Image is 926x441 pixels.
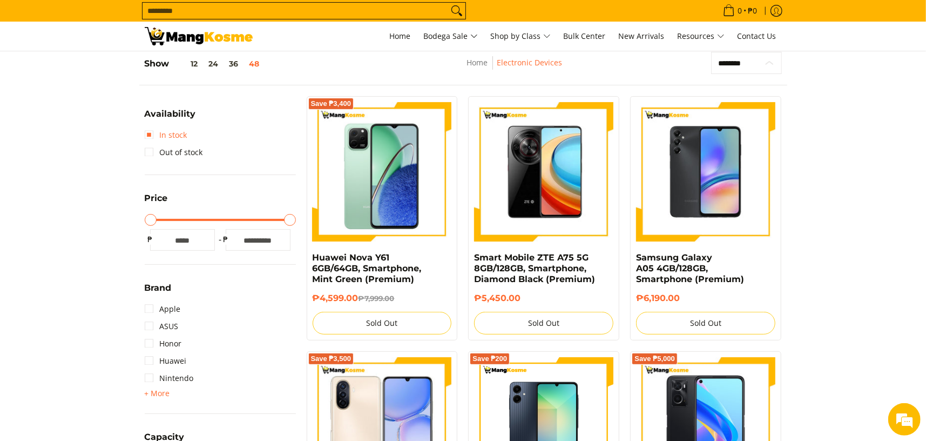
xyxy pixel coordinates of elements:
button: Sold Out [313,312,452,335]
span: Save ₱200 [472,356,507,362]
img: Samsung Galaxy A05 4GB/128GB, Smartphone (Premium) [636,102,775,242]
div: Chat with us now [56,61,181,75]
div: Minimize live chat window [177,5,203,31]
button: Sold Out [474,312,613,335]
span: Contact Us [738,31,776,41]
img: Electronic Devices - Premium Brands with Warehouse Prices l Mang Kosme [145,27,253,45]
span: + More [145,389,170,398]
span: We're online! [63,136,149,245]
a: Nintendo [145,370,194,387]
a: Apple [145,300,181,318]
h5: Show [145,58,265,69]
a: Shop by Class [485,22,556,51]
a: Smart Mobile ZTE A75 5G 8GB/128GB, Smartphone, Diamond Black (Premium) [474,252,595,284]
a: Honor [145,335,182,352]
summary: Open [145,387,170,400]
a: Home [467,57,488,68]
a: Home [384,22,416,51]
span: 0 [736,7,744,15]
del: ₱7,999.00 [359,294,395,303]
img: zte-a75-5g-smartphone-available-at-mang-kosme [474,102,613,242]
span: Save ₱3,400 [311,101,352,107]
a: New Arrivals [613,22,670,51]
summary: Open [145,194,168,211]
a: Resources [672,22,730,51]
h6: ₱6,190.00 [636,293,775,304]
span: ₱ [220,234,231,245]
a: Out of stock [145,144,203,161]
span: ₱ [145,234,156,245]
a: In stock [145,126,187,144]
span: ₱0 [747,7,759,15]
button: Sold Out [636,312,775,335]
span: • [720,5,761,17]
summary: Open [145,110,196,126]
span: Bodega Sale [424,30,478,43]
span: New Arrivals [619,31,665,41]
a: Bodega Sale [418,22,483,51]
h6: ₱5,450.00 [474,293,613,304]
a: Samsung Galaxy A05 4GB/128GB, Smartphone (Premium) [636,252,744,284]
a: ASUS [145,318,179,335]
button: 36 [224,59,244,68]
span: Availability [145,110,196,118]
a: Bulk Center [558,22,611,51]
a: Electronic Devices [497,57,563,68]
button: Search [448,3,465,19]
textarea: Type your message and hit 'Enter' [5,295,206,333]
span: Shop by Class [491,30,551,43]
a: Huawei [145,352,187,370]
span: Save ₱5,000 [634,356,675,362]
span: Price [145,194,168,203]
span: Bulk Center [564,31,606,41]
span: Brand [145,284,172,292]
button: 48 [244,59,265,68]
h6: ₱4,599.00 [313,293,452,304]
nav: Main Menu [263,22,782,51]
nav: Breadcrumbs [394,56,636,81]
span: Home [390,31,411,41]
img: huawei-nova-y61-smartphone-mint-green-mang-kosme [313,102,452,242]
span: Save ₱3,500 [311,356,352,362]
a: Huawei Nova Y61 6GB/64GB, Smartphone, Mint Green (Premium) [313,252,422,284]
button: 24 [204,59,224,68]
button: 12 [170,59,204,68]
span: Resources [678,30,725,43]
a: Contact Us [732,22,782,51]
summary: Open [145,284,172,300]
